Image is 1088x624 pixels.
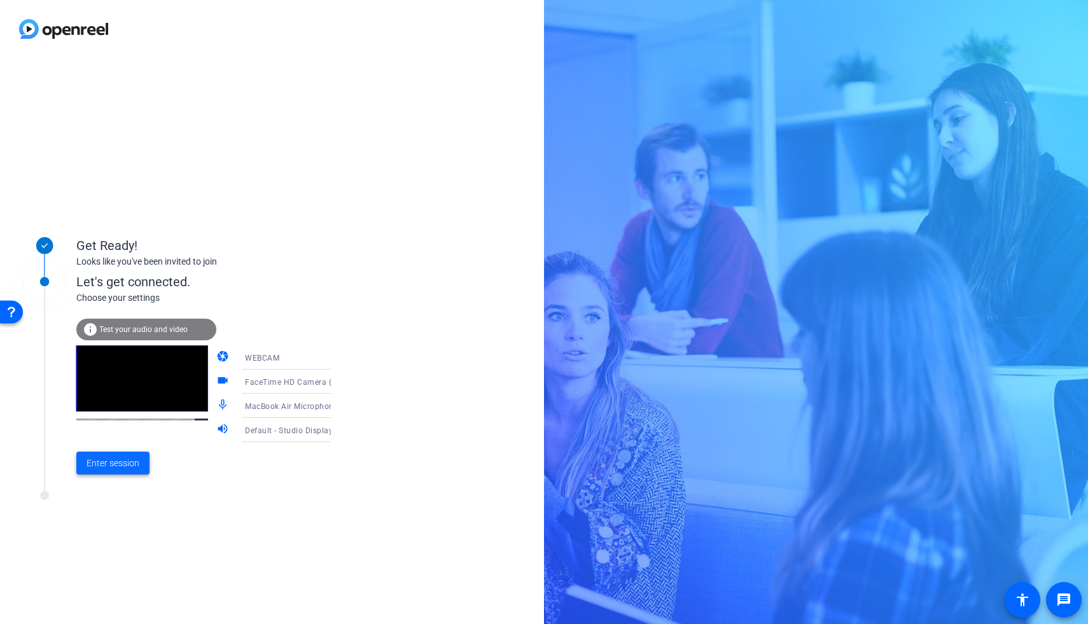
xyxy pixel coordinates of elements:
mat-icon: accessibility [1015,592,1030,607]
mat-icon: videocam [216,374,232,389]
div: Looks like you've been invited to join [76,255,331,268]
span: MacBook Air Microphone (Built-in) [245,401,372,411]
mat-icon: mic_none [216,398,232,413]
span: Default - Studio Display Speakers (05ac:1114) [245,425,417,435]
div: Let's get connected. [76,272,357,291]
mat-icon: info [83,322,98,337]
mat-icon: camera [216,350,232,365]
div: Choose your settings [76,291,357,305]
mat-icon: message [1056,592,1071,607]
mat-icon: volume_up [216,422,232,438]
span: WEBCAM [245,354,279,363]
div: Get Ready! [76,236,331,255]
span: FaceTime HD Camera (5B00:3AA6) [245,377,376,387]
span: Test your audio and video [99,325,188,334]
span: Enter session [87,457,139,470]
button: Enter session [76,452,150,475]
